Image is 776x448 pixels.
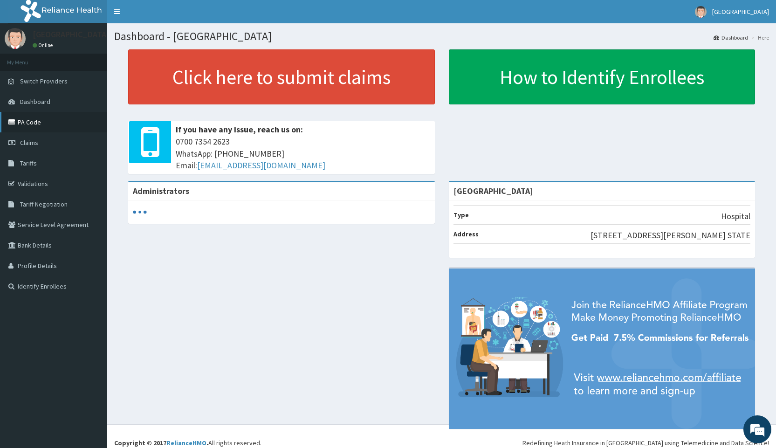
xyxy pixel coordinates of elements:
[33,30,110,39] p: [GEOGRAPHIC_DATA]
[114,30,769,42] h1: Dashboard - [GEOGRAPHIC_DATA]
[749,34,769,41] li: Here
[695,6,707,18] img: User Image
[453,186,533,196] strong: [GEOGRAPHIC_DATA]
[591,229,750,241] p: [STREET_ADDRESS][PERSON_NAME] STATE
[449,49,755,104] a: How to Identify Enrollees
[449,269,755,429] img: provider-team-banner.png
[20,200,68,208] span: Tariff Negotiation
[133,186,189,196] b: Administrators
[197,160,325,171] a: [EMAIL_ADDRESS][DOMAIN_NAME]
[20,77,68,85] span: Switch Providers
[721,210,750,222] p: Hospital
[33,42,55,48] a: Online
[714,34,748,41] a: Dashboard
[20,97,50,106] span: Dashboard
[176,124,303,135] b: If you have any issue, reach us on:
[114,439,208,447] strong: Copyright © 2017 .
[453,230,479,238] b: Address
[453,211,469,219] b: Type
[133,205,147,219] svg: audio-loading
[128,49,435,104] a: Click here to submit claims
[166,439,206,447] a: RelianceHMO
[5,28,26,49] img: User Image
[522,438,769,448] div: Redefining Heath Insurance in [GEOGRAPHIC_DATA] using Telemedicine and Data Science!
[176,136,430,172] span: 0700 7354 2623 WhatsApp: [PHONE_NUMBER] Email:
[20,138,38,147] span: Claims
[20,159,37,167] span: Tariffs
[712,7,769,16] span: [GEOGRAPHIC_DATA]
